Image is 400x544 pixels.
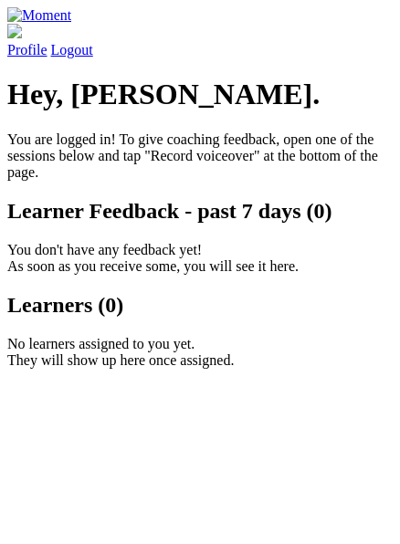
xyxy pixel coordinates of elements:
[7,199,393,224] h2: Learner Feedback - past 7 days (0)
[7,24,393,58] a: Profile
[7,131,393,181] p: You are logged in! To give coaching feedback, open one of the sessions below and tap "Record voic...
[51,42,93,58] a: Logout
[7,336,393,369] p: No learners assigned to you yet. They will show up here once assigned.
[7,78,393,111] h1: Hey, [PERSON_NAME].
[7,293,393,318] h2: Learners (0)
[7,242,393,275] p: You don't have any feedback yet! As soon as you receive some, you will see it here.
[7,24,22,38] img: default_avatar-b4e2223d03051bc43aaaccfb402a43260a3f17acc7fafc1603fdf008d6cba3c9.png
[7,7,71,24] img: Moment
